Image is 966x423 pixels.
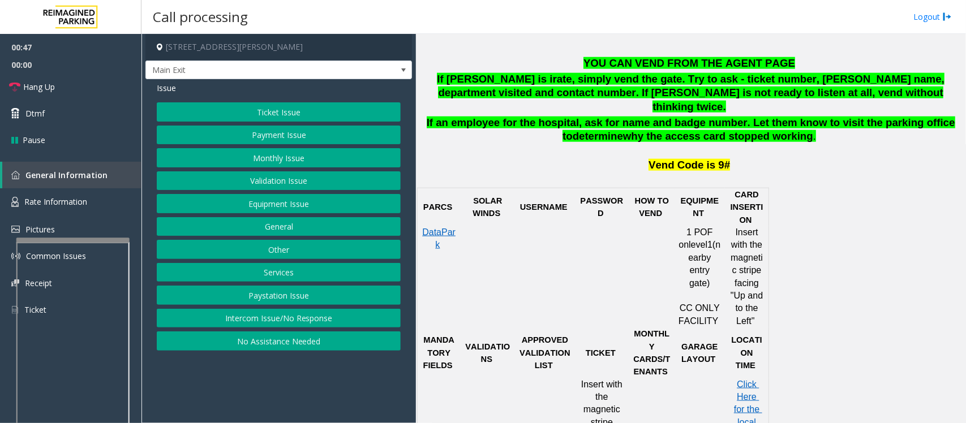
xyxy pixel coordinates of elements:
span: LOCATION TIME [731,335,762,370]
span: EQUIPMENT [681,196,719,218]
button: Other [157,240,401,259]
span: MANDATORY FIELDS [423,335,454,370]
span: determine [573,130,623,142]
button: Monthly Issue [157,148,401,167]
img: 'icon' [11,252,20,261]
h4: [STREET_ADDRESS][PERSON_NAME] [145,34,412,61]
img: 'icon' [11,305,19,315]
span: PASSWORD [580,196,623,218]
span: (nearby entry gate) [688,240,720,287]
img: 'icon' [11,197,19,207]
button: Ticket Issue [157,102,401,122]
span: why the access card stopped working [623,130,813,142]
span: level [689,240,707,249]
button: Paystation Issue [157,286,401,305]
span: HOW TO VEND [635,196,671,218]
button: General [157,217,401,236]
span: GARAGE LAYOUT [681,342,720,364]
img: 'icon' [11,171,20,179]
span: If [PERSON_NAME] is irate, simply vend the gate. Try to ask - ticket number, [PERSON_NAME] name, ... [437,73,944,113]
span: CARD INSERTION [731,190,763,225]
span: Hang Up [23,81,55,93]
img: 'icon' [11,279,19,287]
span: YOU CAN VEND FROM THE AGENT PAGE [583,57,795,69]
h3: Call processing [147,3,254,31]
a: Logout [913,11,952,23]
span: CC ONLY FACILITY [679,303,722,325]
span: Pause [23,134,45,146]
span: TICKET [586,348,616,357]
span: General Information [25,170,108,180]
span: Rate Information [24,196,87,207]
button: Services [157,263,401,282]
span: . [813,130,816,142]
span: Issue [157,82,176,94]
span: Vend Code is 9# [649,159,730,171]
span: VALIDATIONS [465,342,510,364]
span: 1 [707,240,712,249]
span: USERNAME [520,202,568,212]
button: No Assistance Needed [157,331,401,351]
span: Pictures [25,224,55,235]
img: 'icon' [11,226,20,233]
button: Validation Issue [157,171,401,191]
a: General Information [2,162,141,188]
span: SOLAR WINDS [473,196,504,218]
span: Dtmf [25,107,45,119]
span: If an employee for the hospital, ask for name and badge number. Let them know to visit the parkin... [427,116,955,143]
span: APPROVED VALIDATION LIST [520,335,573,370]
button: Payment Issue [157,126,401,145]
button: Equipment Issue [157,194,401,213]
span: Main Exit [146,61,358,79]
button: Intercom Issue/No Response [157,309,401,328]
span: PARCS [423,202,452,212]
img: logout [943,11,952,23]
